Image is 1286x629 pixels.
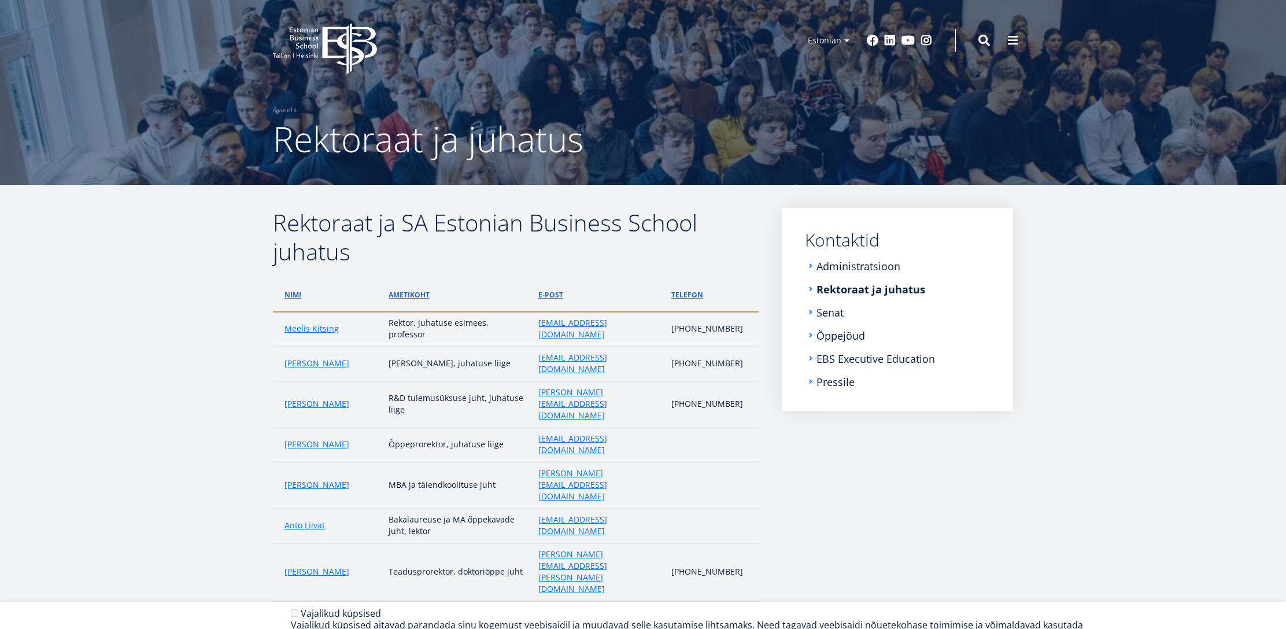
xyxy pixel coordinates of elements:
[284,398,349,410] a: [PERSON_NAME]
[284,323,339,334] a: Meelis Kitsing
[884,35,896,46] a: Linkedin
[389,289,430,301] a: ametikoht
[538,317,660,340] a: [EMAIL_ADDRESS][DOMAIN_NAME]
[284,520,325,531] a: Anto Liivat
[921,35,932,46] a: Instagram
[538,468,660,502] a: [PERSON_NAME][EMAIL_ADDRESS][DOMAIN_NAME]
[867,35,878,46] a: Facebook
[383,543,532,601] td: Teadusprorektor, doktoriōppe juht
[284,566,349,577] a: [PERSON_NAME]
[538,433,660,456] a: [EMAIL_ADDRESS][DOMAIN_NAME]
[383,347,532,381] td: [PERSON_NAME], juhatuse liige
[666,347,759,381] td: [PHONE_NUMBER]
[284,289,301,301] a: Nimi
[816,330,865,341] a: Õppejõud
[538,514,660,537] a: [EMAIL_ADDRESS][DOMAIN_NAME]
[383,428,532,462] td: Õppeprorektor, juhatuse liige
[538,549,660,595] a: [PERSON_NAME][EMAIL_ADDRESS][PERSON_NAME][DOMAIN_NAME]
[671,289,703,301] a: telefon
[301,607,381,620] label: Vajalikud küpsised
[816,284,925,295] a: Rektoraat ja juhatus
[816,307,844,318] a: Senat
[383,509,532,543] td: Bakalaureuse ja MA õppekavade juht, lektor
[816,353,935,365] a: EBS Executive Education
[538,289,563,301] a: e-post
[816,260,900,272] a: Administratsioon
[666,381,759,428] td: [PHONE_NUMBER]
[273,208,759,266] h2: Rektoraat ja SA Estonian Business School juhatus
[666,543,759,601] td: [PHONE_NUMBER]
[273,104,297,116] a: Avaleht
[284,358,349,369] a: [PERSON_NAME]
[273,115,583,163] span: Rektoraat ja juhatus
[383,381,532,428] td: R&D tulemusüksuse juht, juhatuse liige
[816,376,855,388] a: Pressile
[538,387,660,421] a: [PERSON_NAME][EMAIL_ADDRESS][DOMAIN_NAME]
[284,479,349,491] a: [PERSON_NAME]
[901,35,915,46] a: Youtube
[389,317,526,340] p: Rektor, juhatuse esimees, professor
[383,462,532,509] td: MBA ja täiendkoolituse juht
[805,231,990,249] a: Kontaktid
[284,439,349,450] a: [PERSON_NAME]
[671,323,747,334] p: [PHONE_NUMBER]
[538,352,660,375] a: [EMAIL_ADDRESS][DOMAIN_NAME]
